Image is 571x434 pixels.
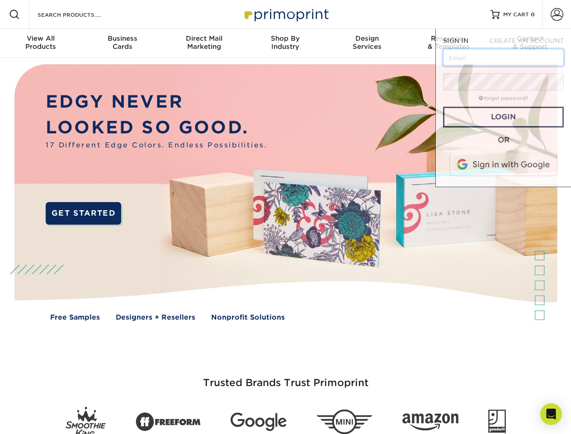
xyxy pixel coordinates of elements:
[163,34,245,42] span: Direct Mail
[402,414,458,431] img: Amazon
[326,34,408,51] div: Services
[211,312,285,323] a: Nonprofit Solutions
[540,403,562,425] div: Open Intercom Messenger
[116,312,195,323] a: Designers + Resellers
[489,37,564,44] span: CREATE AN ACCOUNT
[46,89,267,115] p: EDGY NEVER
[163,29,245,58] a: Direct MailMarketing
[46,115,267,141] p: LOOKED SO GOOD.
[479,95,528,101] a: forgot password?
[245,34,326,51] div: Industry
[50,312,100,323] a: Free Samples
[37,9,125,20] input: SEARCH PRODUCTS.....
[531,11,535,18] span: 0
[503,11,529,19] span: MY CART
[81,29,163,58] a: BusinessCards
[231,413,287,431] img: Google
[443,107,564,127] a: Login
[408,34,489,51] div: & Templates
[241,5,331,24] img: Primoprint
[443,49,564,66] input: Email
[21,355,550,400] h3: Trusted Brands Trust Primoprint
[163,34,245,51] div: Marketing
[46,202,121,225] a: GET STARTED
[443,135,564,146] div: OR
[408,34,489,42] span: Resources
[46,140,267,151] span: 17 Different Edge Colors. Endless Possibilities.
[81,34,163,42] span: Business
[326,34,408,42] span: Design
[245,34,326,42] span: Shop By
[488,410,506,434] img: Goodwill
[443,37,468,44] span: SIGN IN
[81,34,163,51] div: Cards
[326,29,408,58] a: DesignServices
[245,29,326,58] a: Shop ByIndustry
[408,29,489,58] a: Resources& Templates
